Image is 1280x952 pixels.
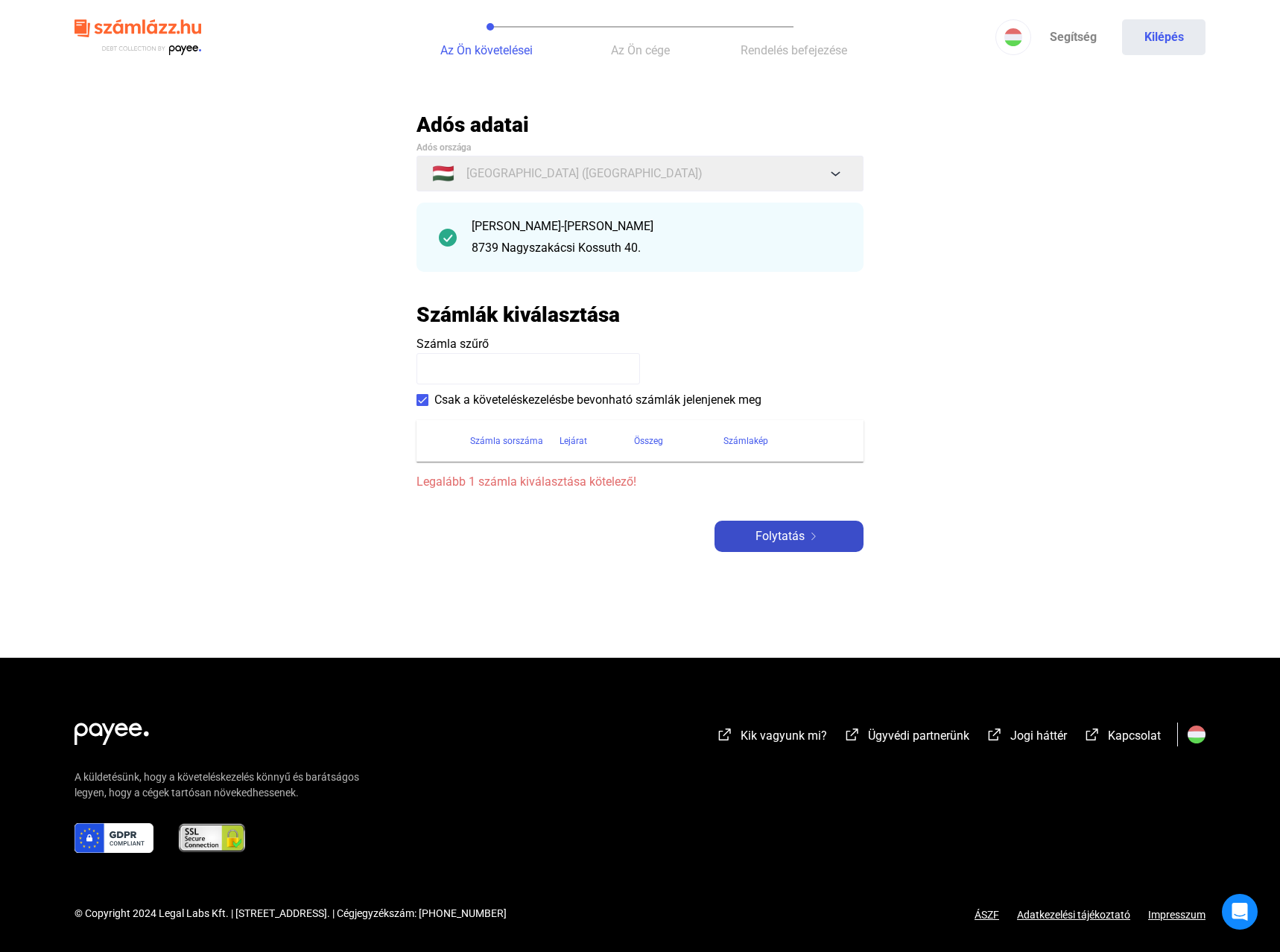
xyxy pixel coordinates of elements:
span: Adós országa [416,142,471,153]
div: Számla sorszáma [470,432,543,450]
div: © Copyright 2024 Legal Labs Kft. | [STREET_ADDRESS]. | Cégjegyzékszám: [PHONE_NUMBER] [75,906,507,921]
a: Segítség [1031,19,1115,55]
button: HU [995,19,1031,55]
div: [PERSON_NAME]-[PERSON_NAME] [472,218,841,235]
span: [GEOGRAPHIC_DATA] ([GEOGRAPHIC_DATA]) [466,165,703,183]
div: Lejárat [560,432,587,450]
span: Kik vagyunk mi? [741,729,827,743]
span: Folytatás [755,527,805,545]
div: Számlakép [723,432,768,450]
span: Jogi háttér [1010,729,1067,743]
img: white-payee-white-dot.svg [75,714,149,745]
span: 🇭🇺 [432,165,454,183]
div: Összeg [634,432,723,450]
a: external-link-whiteJogi háttér [986,731,1067,745]
span: Az Ön követelései [440,43,533,57]
img: gdpr [75,823,153,853]
div: Lejárat [560,432,634,450]
a: external-link-whiteKik vagyunk mi? [716,731,827,745]
a: Impresszum [1148,909,1205,921]
div: Számla sorszáma [470,432,560,450]
img: ssl [177,823,247,853]
button: Folytatásarrow-right-white [715,521,864,552]
div: Összeg [634,432,663,450]
span: Az Ön cége [611,43,670,57]
img: external-link-white [716,727,734,742]
span: Kapcsolat [1108,729,1161,743]
a: Adatkezelési tájékoztató [999,909,1148,921]
span: Legalább 1 számla kiválasztása kötelező! [416,473,864,491]
div: Számlakép [723,432,846,450]
a: external-link-whiteÜgyvédi partnerünk [843,731,969,745]
div: Open Intercom Messenger [1222,894,1258,930]
span: Csak a követeléskezelésbe bevonható számlák jelenjenek meg [434,391,761,409]
h2: Számlák kiválasztása [416,302,620,328]
span: Ügyvédi partnerünk [868,729,969,743]
button: 🇭🇺[GEOGRAPHIC_DATA] ([GEOGRAPHIC_DATA]) [416,156,864,191]
img: HU [1004,28,1022,46]
img: arrow-right-white [805,533,823,540]
a: ÁSZF [975,909,999,921]
img: HU.svg [1188,726,1205,743]
a: external-link-whiteKapcsolat [1083,731,1161,745]
button: Kilépés [1122,19,1205,55]
img: szamlazzhu-logo [75,13,201,62]
h2: Adós adatai [416,112,864,138]
img: checkmark-darker-green-circle [439,229,457,247]
img: external-link-white [986,727,1004,742]
img: external-link-white [843,727,861,742]
span: Számla szűrő [416,337,489,351]
img: external-link-white [1083,727,1101,742]
span: Rendelés befejezése [741,43,847,57]
div: 8739 Nagyszakácsi Kossuth 40. [472,239,841,257]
